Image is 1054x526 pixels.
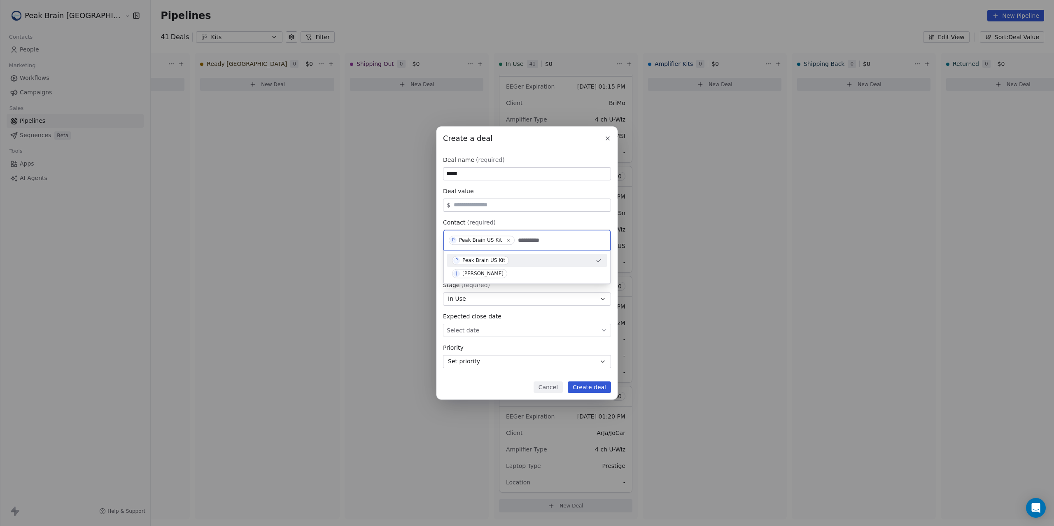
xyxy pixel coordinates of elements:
div: Suggestions [447,254,607,280]
div: Peak Brain US Kit [459,237,502,243]
div: [PERSON_NAME] [462,271,504,276]
div: J [456,270,457,277]
div: P [455,257,458,264]
div: P [452,237,455,243]
div: Peak Brain US Kit [462,257,505,263]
